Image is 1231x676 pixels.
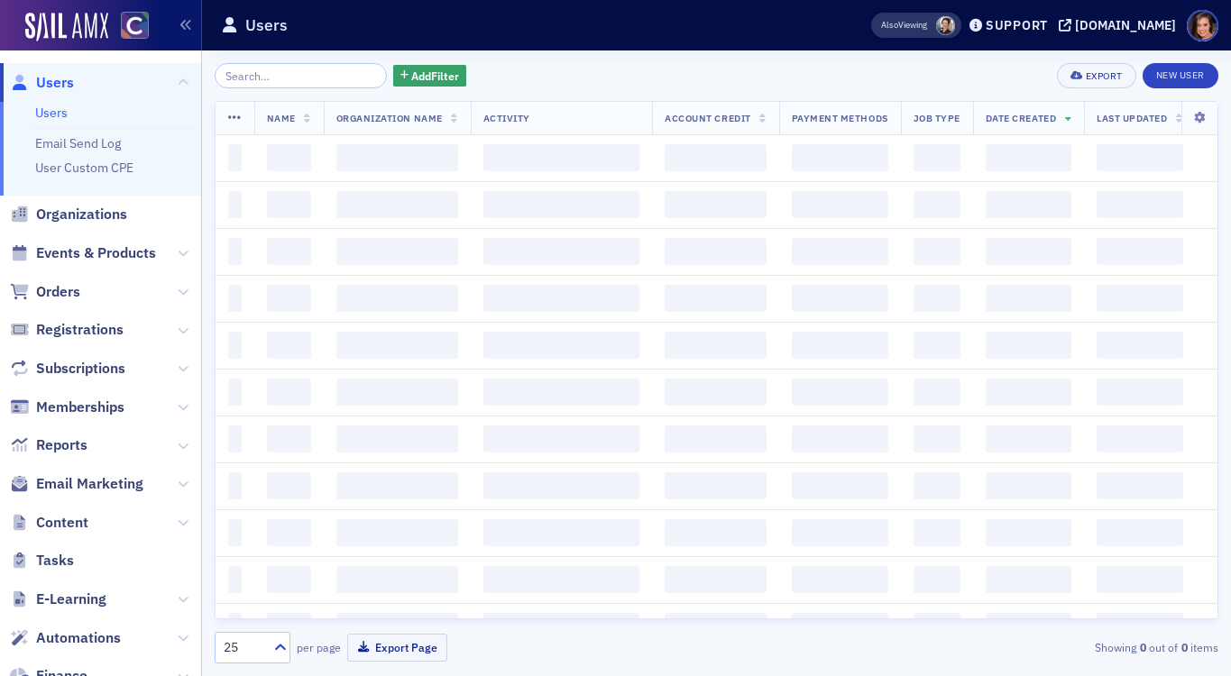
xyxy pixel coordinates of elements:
[10,205,127,224] a: Organizations
[986,112,1056,124] span: Date Created
[1097,144,1183,171] span: ‌
[25,13,108,41] img: SailAMX
[792,238,888,265] span: ‌
[36,320,124,340] span: Registrations
[986,379,1071,406] span: ‌
[36,397,124,417] span: Memberships
[1059,19,1182,32] button: [DOMAIN_NAME]
[483,519,640,546] span: ‌
[986,472,1071,499] span: ‌
[665,425,766,452] span: ‌
[36,282,80,302] span: Orders
[10,359,125,379] a: Subscriptions
[336,566,458,593] span: ‌
[665,112,750,124] span: Account Credit
[267,191,311,218] span: ‌
[792,144,888,171] span: ‌
[267,379,311,406] span: ‌
[108,12,149,42] a: View Homepage
[267,613,311,640] span: ‌
[483,144,640,171] span: ‌
[228,191,242,218] span: ‌
[986,519,1071,546] span: ‌
[10,282,80,302] a: Orders
[896,639,1218,655] div: Showing out of items
[1097,425,1183,452] span: ‌
[36,474,143,494] span: Email Marketing
[267,425,311,452] span: ‌
[665,191,766,218] span: ‌
[336,379,458,406] span: ‌
[35,160,133,176] a: User Custom CPE
[792,285,888,312] span: ‌
[10,320,124,340] a: Registrations
[36,359,125,379] span: Subscriptions
[10,243,156,263] a: Events & Products
[36,243,156,263] span: Events & Products
[297,639,341,655] label: per page
[792,566,888,593] span: ‌
[267,285,311,312] span: ‌
[228,613,242,640] span: ‌
[36,589,106,609] span: E-Learning
[914,472,960,499] span: ‌
[228,425,242,452] span: ‌
[881,19,927,32] span: Viewing
[483,332,640,359] span: ‌
[792,379,888,406] span: ‌
[36,513,88,533] span: Content
[336,425,458,452] span: ‌
[36,628,121,648] span: Automations
[336,112,443,124] span: Organization Name
[228,472,242,499] span: ‌
[881,19,898,31] div: Also
[228,144,242,171] span: ‌
[1097,613,1183,640] span: ‌
[228,379,242,406] span: ‌
[267,112,296,124] span: Name
[665,379,766,406] span: ‌
[483,238,640,265] span: ‌
[914,112,960,124] span: Job Type
[914,144,960,171] span: ‌
[228,332,242,359] span: ‌
[1097,379,1183,406] span: ‌
[215,63,387,88] input: Search…
[10,397,124,417] a: Memberships
[1136,639,1149,655] strong: 0
[792,191,888,218] span: ‌
[36,551,74,571] span: Tasks
[792,112,888,124] span: Payment Methods
[483,191,640,218] span: ‌
[1097,472,1183,499] span: ‌
[914,519,960,546] span: ‌
[228,566,242,593] span: ‌
[914,425,960,452] span: ‌
[986,191,1071,218] span: ‌
[1086,71,1123,81] div: Export
[10,628,121,648] a: Automations
[267,332,311,359] span: ‌
[10,513,88,533] a: Content
[336,332,458,359] span: ‌
[336,191,458,218] span: ‌
[35,135,121,151] a: Email Send Log
[914,566,960,593] span: ‌
[1097,566,1183,593] span: ‌
[986,332,1071,359] span: ‌
[792,472,888,499] span: ‌
[914,191,960,218] span: ‌
[347,634,447,662] button: Export Page
[1143,63,1218,88] a: New User
[393,65,467,87] button: AddFilter
[665,332,766,359] span: ‌
[336,519,458,546] span: ‌
[10,589,106,609] a: E-Learning
[1187,10,1218,41] span: Profile
[228,238,242,265] span: ‌
[665,238,766,265] span: ‌
[665,472,766,499] span: ‌
[411,68,459,84] span: Add Filter
[483,285,640,312] span: ‌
